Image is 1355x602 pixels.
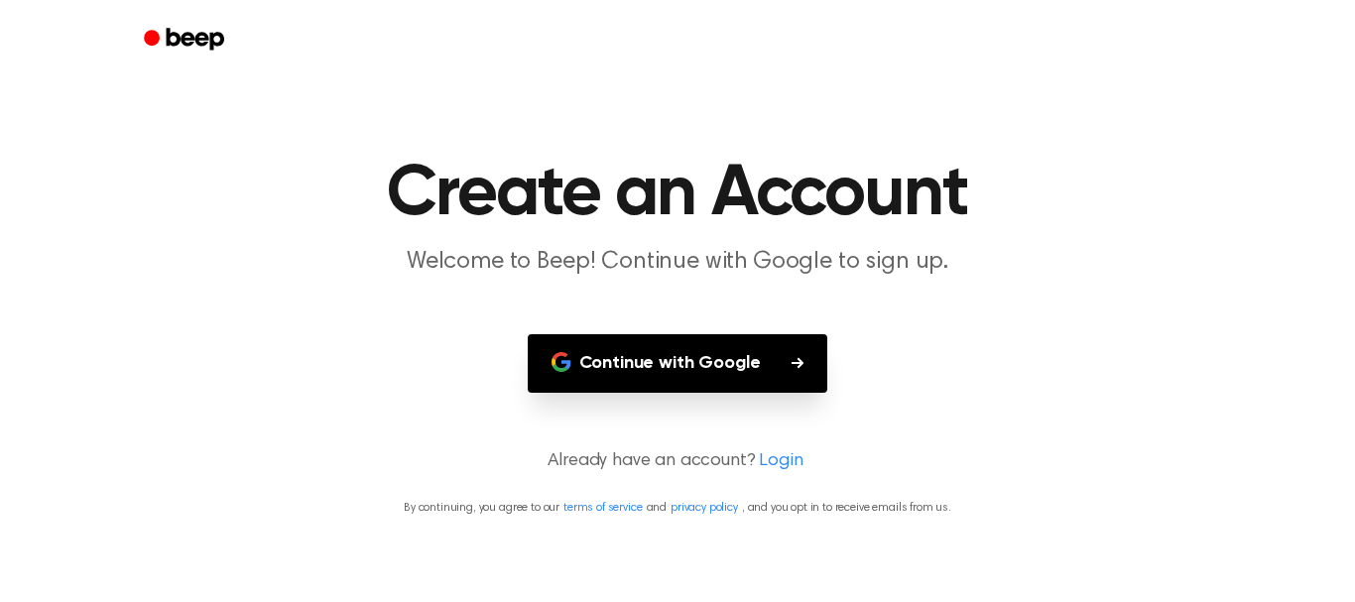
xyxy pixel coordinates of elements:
[170,159,1185,230] h1: Create an Account
[24,448,1331,475] p: Already have an account?
[671,502,738,514] a: privacy policy
[759,448,802,475] a: Login
[130,21,242,60] a: Beep
[563,502,642,514] a: terms of service
[297,246,1058,279] p: Welcome to Beep! Continue with Google to sign up.
[528,334,828,393] button: Continue with Google
[24,499,1331,517] p: By continuing, you agree to our and , and you opt in to receive emails from us.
